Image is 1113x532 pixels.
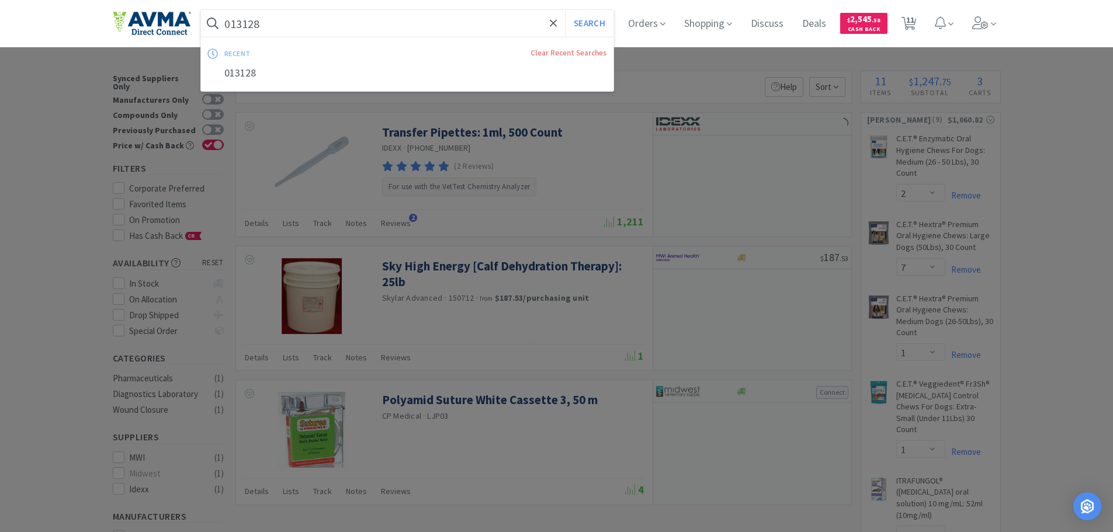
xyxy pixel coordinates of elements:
div: recent [224,44,391,62]
button: Search [565,10,613,37]
span: $ [847,16,850,24]
input: Search by item, sku, manufacturer, ingredient, size... [201,10,614,37]
div: 013128 [201,62,614,84]
a: Clear Recent Searches [531,48,606,58]
span: 2,545 [847,13,880,25]
a: 11 [897,20,921,30]
img: e4e33dab9f054f5782a47901c742baa9_102.png [113,11,191,36]
span: Cash Back [847,26,880,34]
a: $2,545.58Cash Back [840,8,887,39]
span: . 58 [872,16,880,24]
div: Open Intercom Messenger [1073,492,1101,520]
a: Deals [798,19,831,29]
a: Discuss [746,19,788,29]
